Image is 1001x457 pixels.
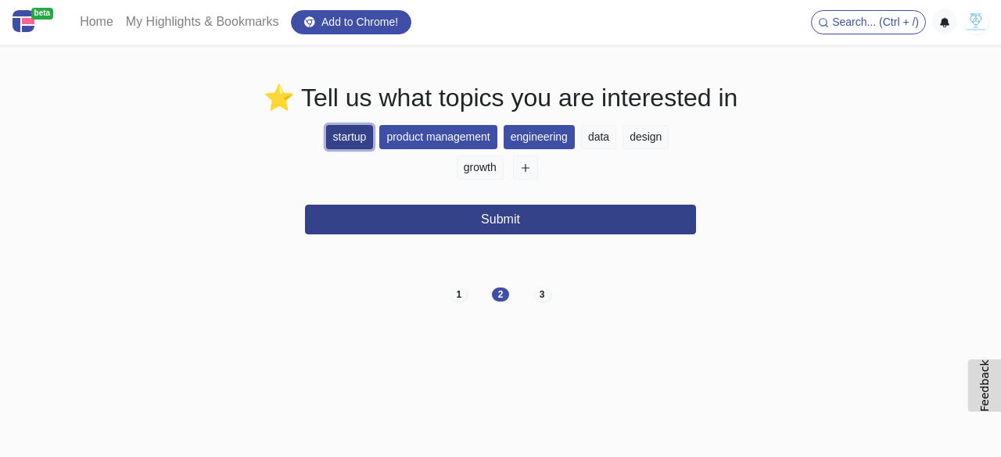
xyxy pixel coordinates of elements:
span: Feedback [978,359,991,412]
button: product management [379,125,497,149]
button: data [581,125,616,149]
a: beta [13,6,61,38]
span: 3 [540,289,545,300]
button: growth [457,155,504,180]
span: 1 [457,289,462,300]
img: Centroly [13,10,34,32]
span: Search... (Ctrl + /) [832,16,919,28]
h2: ⭐ Tell us what topics you are interested in [66,83,935,112]
button: engineering [504,125,575,149]
a: My Highlights & Bookmarks [120,6,285,37]
span: beta [31,8,54,20]
span: 2 [498,289,504,300]
button: Submit [305,205,696,234]
button: Search... (Ctrl + /) [811,10,926,34]
img: 0c01f57cb8f2a00e46a3e04732d34b01 [963,9,988,34]
a: Home [74,6,120,37]
button: design [622,125,669,149]
a: Add to Chrome! [291,10,411,34]
button: startup [326,125,374,149]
